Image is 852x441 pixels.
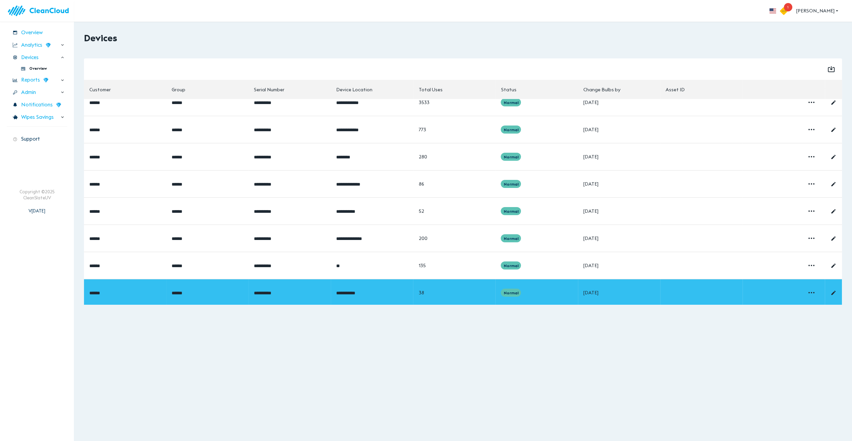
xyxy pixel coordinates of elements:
[7,99,67,111] div: Notifications
[418,86,451,94] span: Total Uses
[172,86,194,94] span: Group
[7,111,67,123] div: Wipes Savings
[501,263,521,268] span: Normal
[501,86,516,94] div: Status
[765,3,780,18] button: more
[578,89,660,116] td: [DATE]
[172,86,185,94] div: Group
[21,135,40,143] span: Support
[413,143,495,170] td: 280
[21,89,36,96] span: Admin
[769,8,776,13] img: flag_us.eb7bbaae.svg
[501,290,521,296] span: Normal
[578,252,660,279] td: [DATE]
[418,86,442,94] div: Total Uses
[501,208,521,214] span: Normal
[501,127,521,133] span: Normal
[501,236,521,241] span: Normal
[578,170,660,198] td: [DATE]
[413,225,495,252] td: 200
[413,170,495,198] td: 86
[803,121,819,138] button: More details
[84,33,117,44] h2: Devices
[803,230,819,246] button: More details
[501,100,521,105] span: Normal
[7,87,67,98] div: Admin
[21,29,43,37] span: Overview
[29,201,45,214] div: V [DATE]
[56,102,61,107] img: wD3W5TX8dC78QAAAABJRU5ErkJggg==
[803,176,819,192] button: More details
[578,198,660,225] td: [DATE]
[21,54,39,61] span: Devices
[784,3,792,11] span: 1
[583,86,621,94] div: Change Bulbs by
[413,198,495,225] td: 52
[89,86,111,94] div: Customer
[578,143,660,170] td: [DATE]
[21,76,40,84] span: Reports
[501,181,521,187] span: Normal
[413,279,495,306] td: 38
[46,43,51,48] img: wD3W5TX8dC78QAAAABJRU5ErkJggg==
[666,86,693,94] span: Asset ID
[254,86,293,94] span: Serial Number
[7,74,67,86] div: Reports
[583,86,629,94] span: Change Bulbs by
[7,133,67,145] div: Support
[780,1,794,20] button: 1
[21,113,54,121] span: Wipes Savings
[7,1,74,20] img: logo.83bc1f05.svg
[89,86,120,94] span: Customer
[794,5,842,17] button: [PERSON_NAME]
[578,225,660,252] td: [DATE]
[501,86,525,94] span: Status
[803,203,819,219] button: More details
[336,86,381,94] span: Device Location
[413,252,495,279] td: 135
[578,279,660,306] td: [DATE]
[7,39,67,51] div: Analytics
[7,27,67,39] div: Overview
[254,86,284,94] div: Serial Number
[43,78,48,83] img: wD3W5TX8dC78QAAAABJRU5ErkJggg==
[336,86,372,94] div: Device Location
[29,66,47,71] span: Overview
[7,64,67,73] div: Overview
[666,86,685,94] div: Asset ID
[21,41,42,49] span: Analytics
[823,61,839,77] button: Export
[19,189,55,201] div: Copyright © 2025 CleanSlateUV
[21,101,53,109] span: Notifications
[413,89,495,116] td: 3533
[413,116,495,143] td: 773
[803,257,819,274] button: More details
[796,7,839,15] span: [PERSON_NAME]
[7,52,67,63] div: Devices
[803,94,819,110] button: More details
[578,116,660,143] td: [DATE]
[803,285,819,301] button: More details
[501,154,521,160] span: Normal
[803,149,819,165] button: More details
